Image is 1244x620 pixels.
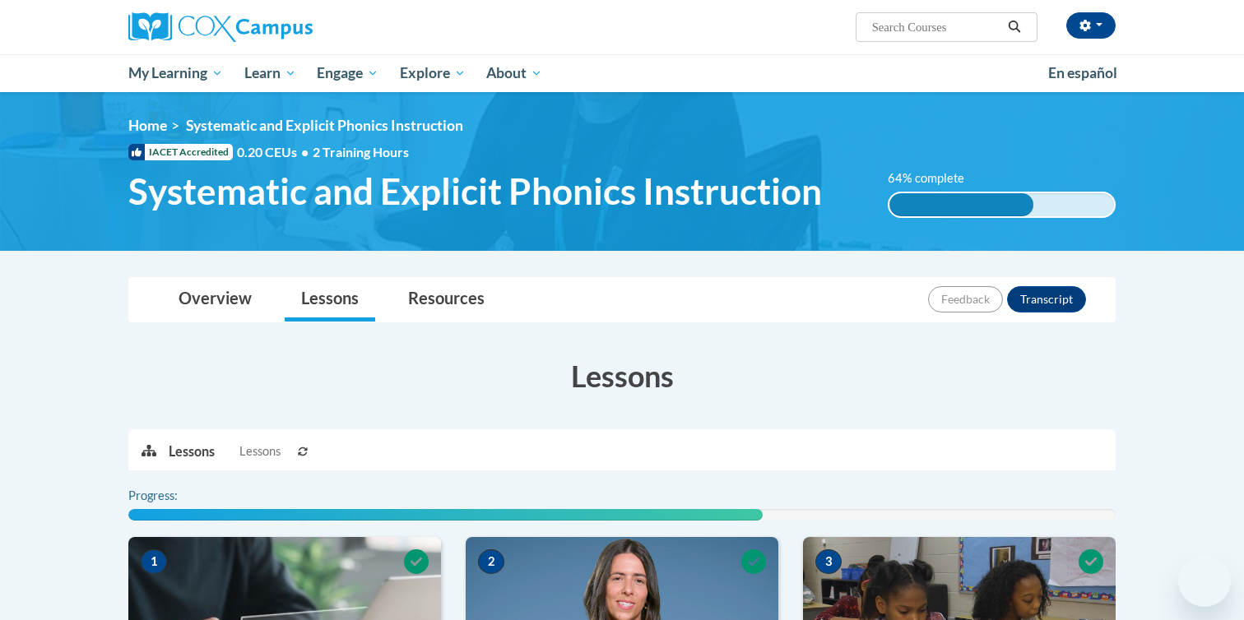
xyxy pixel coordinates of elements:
span: 1 [141,549,167,574]
button: Transcript [1007,286,1086,312]
a: My Learning [118,54,234,92]
iframe: Button to launch messaging window [1178,554,1231,607]
span: Systematic and Explicit Phonics Instruction [128,169,822,213]
label: Progress: [128,487,223,505]
label: 64% complete [888,169,982,187]
a: En español [1037,56,1128,90]
p: Lessons [169,442,215,460]
span: En español [1048,64,1117,81]
a: Engage [306,54,389,92]
img: Cox Campus [128,12,313,42]
span: 2 [478,549,504,574]
span: 2 Training Hours [313,144,409,160]
button: Search [1002,17,1027,37]
h3: Lessons [128,355,1116,396]
button: Account Settings [1066,12,1116,39]
a: Cox Campus [128,12,441,42]
button: Feedback [928,286,1003,312]
a: Learn [234,54,307,92]
a: Resources [392,278,501,322]
span: Explore [400,63,466,83]
span: • [301,144,309,160]
span: IACET Accredited [128,144,233,160]
a: Lessons [285,278,375,322]
span: Systematic and Explicit Phonics Instruction [186,117,463,134]
a: Overview [162,278,268,322]
div: 64% complete [889,193,1033,216]
a: Explore [389,54,476,92]
span: Engage [317,63,378,83]
input: Search Courses [870,17,1002,37]
a: Home [128,117,167,134]
span: 3 [815,549,842,574]
span: My Learning [128,63,223,83]
a: About [476,54,554,92]
span: About [486,63,542,83]
span: Lessons [239,442,281,460]
span: 0.20 CEUs [237,143,313,161]
div: Main menu [104,54,1140,92]
span: Learn [244,63,296,83]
